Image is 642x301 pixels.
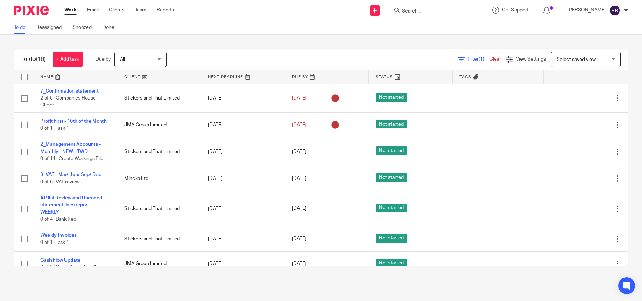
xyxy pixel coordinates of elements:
[459,148,537,155] div: ---
[376,173,407,182] span: Not started
[40,126,69,131] span: 0 of 1 · Task 1
[376,259,407,267] span: Not started
[117,227,201,251] td: Stickers and That Limited
[40,96,96,108] span: 2 of 5 · Companies House Check
[21,56,46,63] h1: To do
[459,75,471,79] span: Tags
[609,5,620,16] img: svg%3E
[502,8,529,13] span: Get Support
[40,172,101,177] a: 3_VAT - Mar/ Jun/ Sep/ Dec
[117,137,201,166] td: Stickers and That Limited
[135,7,146,14] a: Team
[292,96,307,101] span: [DATE]
[489,57,501,62] a: Clear
[292,149,307,154] span: [DATE]
[201,112,285,137] td: [DATE]
[201,84,285,112] td: [DATE]
[557,57,596,62] span: Select saved view
[117,166,201,191] td: Mincka Ltd
[64,7,77,14] a: Work
[40,196,102,215] a: AP list Review and Uncoded statement lines report - WEEKLY
[376,93,407,102] span: Not started
[40,258,80,263] a: Cash Flow Update
[292,261,307,266] span: [DATE]
[201,191,285,227] td: [DATE]
[459,205,537,212] div: ---
[40,265,99,270] span: 0 of 3 · Open Cash Flow file
[567,7,606,14] p: [PERSON_NAME]
[40,240,69,245] span: 0 of 1 · Task 1
[459,236,537,243] div: ---
[376,120,407,128] span: Not started
[102,21,119,34] a: Done
[117,84,201,112] td: Stickers and That Limited
[201,227,285,251] td: [DATE]
[117,191,201,227] td: Stickers and That Limited
[292,206,307,211] span: [DATE]
[401,8,464,15] input: Search
[14,21,31,34] a: To do
[40,142,101,154] a: 2_Management Accounts - Monthly - NEW - TWD
[201,166,285,191] td: [DATE]
[479,57,484,62] span: (1)
[14,6,49,15] img: Pixie
[53,52,83,67] a: + Add task
[40,233,77,238] a: Weekly Invoices
[40,217,76,222] span: 0 of 4 · Bank Rec
[459,95,537,102] div: ---
[36,21,67,34] a: Reassigned
[40,156,103,161] span: 0 of 14 · Create Workings File
[36,56,46,62] span: (16)
[292,122,307,127] span: [DATE]
[201,137,285,166] td: [DATE]
[40,180,79,184] span: 0 of 6 · VAT review
[292,176,307,181] span: [DATE]
[40,89,99,94] a: 7_Confirmation statement
[376,146,407,155] span: Not started
[376,204,407,212] span: Not started
[292,237,307,241] span: [DATE]
[516,57,546,62] span: View Settings
[87,7,99,14] a: Email
[376,234,407,243] span: Not started
[95,56,111,63] p: Due by
[109,7,124,14] a: Clients
[117,251,201,276] td: JMA Group Limited
[117,112,201,137] td: JMA Group Limited
[459,121,537,128] div: ---
[40,119,107,124] a: Profit First - 10th of the Month
[72,21,97,34] a: Snoozed
[157,7,174,14] a: Reports
[467,57,489,62] span: Filter
[120,57,125,62] span: All
[459,175,537,182] div: ---
[459,260,537,267] div: ---
[201,251,285,276] td: [DATE]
